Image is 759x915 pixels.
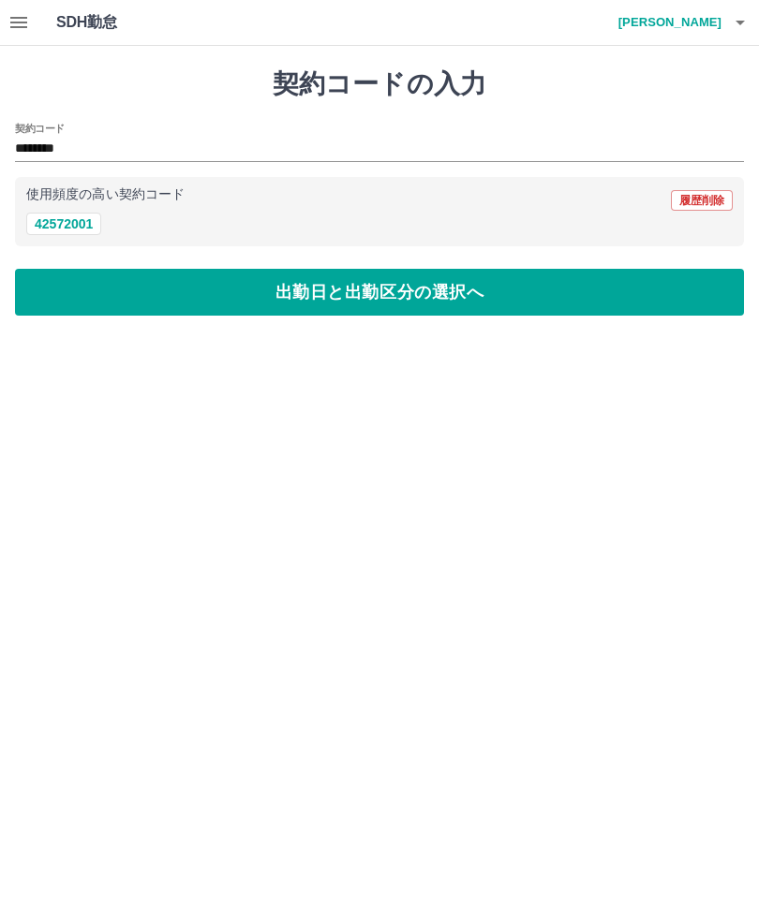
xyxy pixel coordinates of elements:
button: 出勤日と出勤区分の選択へ [15,269,744,316]
h1: 契約コードの入力 [15,68,744,100]
p: 使用頻度の高い契約コード [26,188,185,201]
button: 42572001 [26,213,101,235]
button: 履歴削除 [671,190,733,211]
h2: 契約コード [15,121,65,136]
